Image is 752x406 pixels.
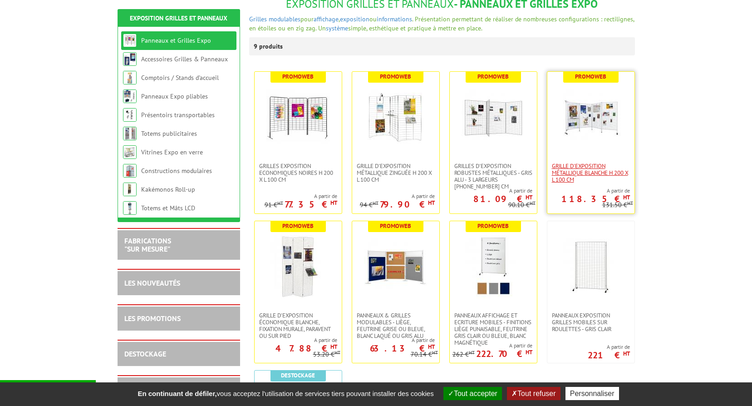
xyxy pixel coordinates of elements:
img: Panneaux Exposition Grilles mobiles sur roulettes - gris clair [559,235,623,298]
img: Panneaux et Grilles Expo [123,34,137,47]
p: 118.35 € [561,196,630,202]
p: 47.88 € [275,346,337,351]
p: 63.13 € [370,346,435,351]
a: Exposition Grilles et Panneaux [130,14,227,22]
span: A partir de [255,337,337,344]
span: Panneaux Affichage et Ecriture Mobiles - finitions liège punaisable, feutrine gris clair ou bleue... [454,312,532,346]
a: Grilles Exposition Economiques Noires H 200 x L 100 cm [255,163,342,183]
img: Totems et Mâts LCD [123,201,137,215]
p: 77.35 € [285,202,337,207]
span: Grille d'exposition économique blanche, fixation murale, paravent ou sur pied [259,312,337,339]
a: Grilles [249,15,267,23]
span: Panneaux & Grilles modulables - liège, feutrine grise ou bleue, blanc laqué ou gris alu [357,312,435,339]
a: modulables [269,15,300,23]
p: 262 € [452,351,475,358]
sup: HT [623,350,630,357]
sup: HT [428,199,435,207]
sup: HT [277,200,283,206]
a: Panneaux Expo pliables [141,92,208,100]
span: Panneaux Exposition Grilles mobiles sur roulettes - gris clair [552,312,630,332]
p: 131.50 € [602,202,633,208]
a: système [326,24,348,32]
span: A partir de [547,187,630,194]
img: Grilles Exposition Economiques Noires H 200 x L 100 cm [266,85,330,149]
img: Grille d'exposition métallique blanche H 200 x L 100 cm [559,85,623,149]
p: 91 € [265,202,283,208]
span: Grilles Exposition Economiques Noires H 200 x L 100 cm [259,163,337,183]
sup: HT [428,343,435,351]
sup: HT [526,348,532,356]
span: pour , ou . Présentation permettant de réaliser de nombreuses configurations : rectilignes, en ét... [249,15,634,32]
p: 70.14 € [411,351,438,358]
img: Présentoirs transportables [123,108,137,122]
img: Panneaux Expo pliables [123,89,137,103]
sup: HT [530,200,536,206]
span: vous acceptez l'utilisation de services tiers pouvant installer des cookies [133,390,438,397]
p: 222.70 € [476,351,532,356]
a: Totems publicitaires [141,129,197,138]
a: Présentoirs transportables [141,111,215,119]
img: Grilles d'exposition robustes métalliques - gris alu - 3 largeurs 70-100-120 cm [462,85,525,149]
span: A partir de [452,342,532,349]
a: FABRICATIONS"Sur Mesure" [124,236,171,253]
a: Panneaux Exposition Grilles mobiles sur roulettes - gris clair [547,312,634,332]
b: Promoweb [282,73,314,80]
a: exposition [340,15,369,23]
img: Kakémonos Roll-up [123,183,137,196]
sup: HT [373,200,378,206]
button: Tout refuser [507,387,560,400]
img: Comptoirs / Stands d'accueil [123,71,137,84]
a: Accessoires Grilles & Panneaux [141,55,228,63]
span: A partir de [588,343,630,351]
sup: HT [432,349,438,356]
span: A partir de [352,337,435,344]
a: Comptoirs / Stands d'accueil [141,74,219,82]
a: Grille d'exposition métallique Zinguée H 200 x L 100 cm [352,163,439,183]
sup: HT [627,200,633,206]
sup: HT [526,193,532,201]
sup: HT [330,343,337,351]
sup: HT [469,349,475,356]
b: Promoweb [282,222,314,230]
button: Tout accepter [443,387,502,400]
img: Vitrines Expo en verre [123,145,137,159]
span: A partir de [360,193,435,200]
p: 81.09 € [473,196,532,202]
img: Panneaux Affichage et Ecriture Mobiles - finitions liège punaisable, feutrine gris clair ou bleue... [462,235,525,298]
span: Grilles d'exposition robustes métalliques - gris alu - 3 largeurs [PHONE_NUMBER] cm [454,163,532,190]
p: 9 produits [254,37,288,55]
a: Grille d'exposition métallique blanche H 200 x L 100 cm [547,163,634,183]
a: Panneaux et Grilles Expo [141,36,211,45]
a: Grilles d'exposition robustes métalliques - gris alu - 3 largeurs [PHONE_NUMBER] cm [450,163,537,190]
b: Promoweb [477,73,509,80]
a: Kakémonos Roll-up [141,185,195,193]
p: 94 € [360,202,378,208]
b: Promoweb [575,73,606,80]
a: Grille d'exposition économique blanche, fixation murale, paravent ou sur pied [255,312,342,339]
a: Panneaux Affichage et Ecriture Mobiles - finitions liège punaisable, feutrine gris clair ou bleue... [450,312,537,346]
img: Grille d'exposition économique blanche, fixation murale, paravent ou sur pied [266,235,330,298]
a: DESTOCKAGE [124,349,166,358]
a: informations [377,15,412,23]
b: Promoweb [477,222,509,230]
a: LES PROMOTIONS [124,314,181,323]
a: Vitrines Expo en verre [141,148,203,156]
img: Accessoires Grilles & Panneaux [123,52,137,66]
span: Grille d'exposition métallique blanche H 200 x L 100 cm [552,163,630,183]
button: Personnaliser (fenêtre modale) [565,387,619,400]
span: A partir de [450,187,532,194]
a: Panneaux & Grilles modulables - liège, feutrine grise ou bleue, blanc laqué ou gris alu [352,312,439,339]
p: 221 € [588,352,630,358]
p: 53.20 € [313,351,340,358]
b: Promoweb [380,222,411,230]
sup: HT [334,349,340,356]
img: Grille d'exposition métallique Zinguée H 200 x L 100 cm [364,85,428,149]
a: LES NOUVEAUTÉS [124,278,180,287]
b: Destockage [281,371,315,379]
b: Promoweb [380,73,411,80]
span: Grille d'exposition métallique Zinguée H 200 x L 100 cm [357,163,435,183]
p: 90.10 € [508,202,536,208]
img: Totems publicitaires [123,127,137,140]
span: A partir de [265,193,337,200]
sup: HT [623,193,630,201]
